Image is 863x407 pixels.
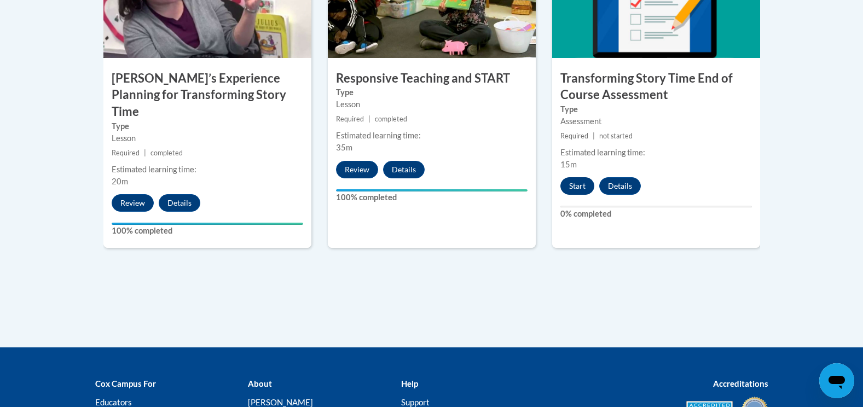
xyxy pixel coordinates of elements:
iframe: Button to launch messaging window [819,363,854,398]
span: | [144,149,146,157]
b: Help [401,379,418,388]
span: completed [375,115,407,123]
label: Type [112,120,303,132]
b: Accreditations [713,379,768,388]
button: Details [159,194,200,212]
a: Support [401,397,430,407]
div: Estimated learning time: [336,130,528,142]
a: Educators [95,397,132,407]
label: 100% completed [112,225,303,237]
span: 15m [560,160,577,169]
label: Type [336,86,528,98]
h3: [PERSON_NAME]’s Experience Planning for Transforming Story Time [103,70,311,120]
button: Review [336,161,378,178]
div: Assessment [560,115,752,127]
span: Required [112,149,140,157]
div: Estimated learning time: [560,147,752,159]
h3: Transforming Story Time End of Course Assessment [552,70,760,104]
span: Required [560,132,588,140]
span: 20m [112,177,128,186]
span: not started [599,132,633,140]
div: Estimated learning time: [112,164,303,176]
b: Cox Campus For [95,379,156,388]
button: Details [599,177,641,195]
span: Required [336,115,364,123]
span: 35m [336,143,352,152]
span: | [593,132,595,140]
div: Your progress [112,223,303,225]
div: Lesson [112,132,303,144]
h3: Responsive Teaching and START [328,70,536,87]
label: Type [560,103,752,115]
div: Lesson [336,98,528,111]
b: About [248,379,272,388]
button: Review [112,194,154,212]
label: 0% completed [560,208,752,220]
label: 100% completed [336,191,528,203]
button: Start [560,177,594,195]
div: Your progress [336,189,528,191]
span: completed [150,149,183,157]
span: | [368,115,370,123]
button: Details [383,161,425,178]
